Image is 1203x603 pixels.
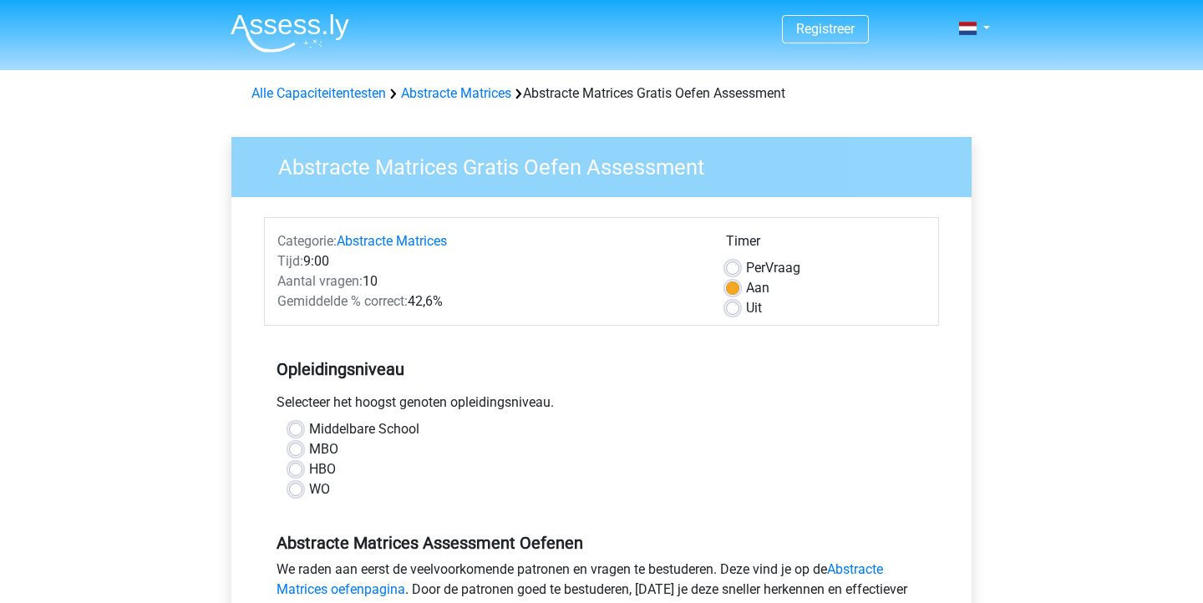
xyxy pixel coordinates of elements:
label: Aan [746,278,769,298]
label: WO [309,479,330,499]
label: HBO [309,459,336,479]
h5: Abstracte Matrices Assessment Oefenen [277,533,926,553]
label: Vraag [746,258,800,278]
a: Abstracte Matrices [401,85,511,101]
div: Selecteer het hoogst genoten opleidingsniveau. [264,393,939,419]
span: Aantal vragen: [277,273,363,289]
label: Uit [746,298,762,318]
div: Timer [726,231,926,258]
label: Middelbare School [309,419,419,439]
a: Registreer [796,21,855,37]
h3: Abstracte Matrices Gratis Oefen Assessment [258,148,959,180]
h5: Opleidingsniveau [277,352,926,386]
div: 10 [265,271,713,291]
div: 9:00 [265,251,713,271]
a: Alle Capaciteitentesten [251,85,386,101]
a: Abstracte Matrices [337,233,447,249]
span: Gemiddelde % correct: [277,293,408,309]
span: Tijd: [277,253,303,269]
label: MBO [309,439,338,459]
div: Abstracte Matrices Gratis Oefen Assessment [245,84,958,104]
div: 42,6% [265,291,713,312]
span: Per [746,260,765,276]
span: Categorie: [277,233,337,249]
img: Assessly [231,13,349,53]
